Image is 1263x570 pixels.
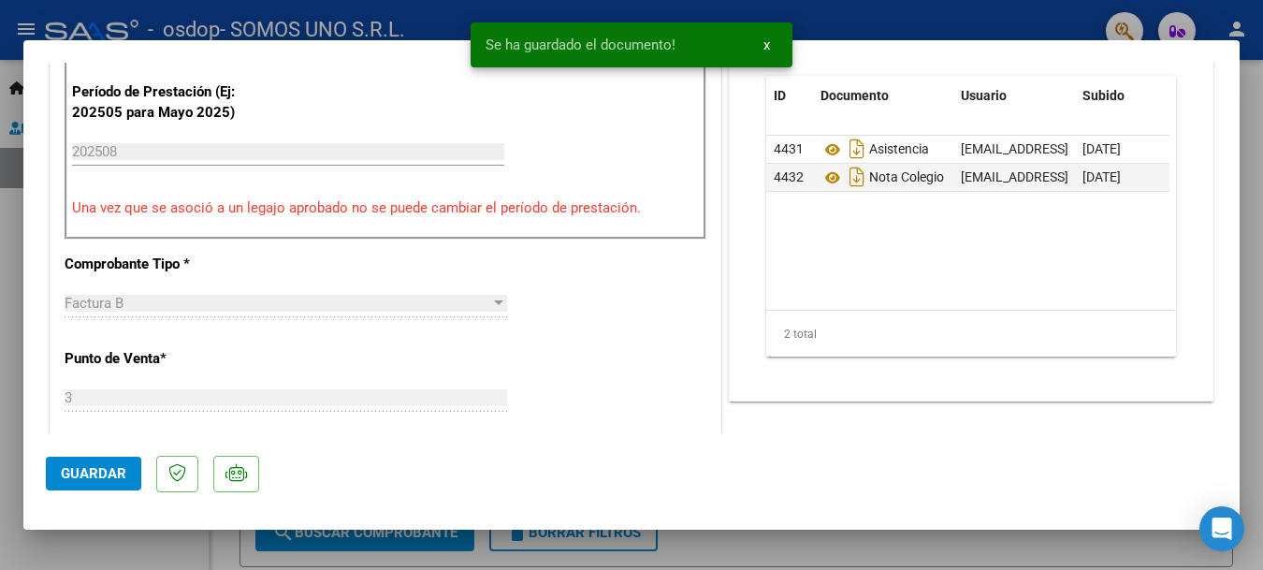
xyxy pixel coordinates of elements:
datatable-header-cell: Usuario [953,76,1075,116]
span: [DATE] [1082,141,1121,156]
button: x [748,28,785,62]
span: Guardar [61,465,126,482]
i: Descargar documento [845,134,869,164]
span: Factura B [65,295,123,312]
span: ID [774,88,786,103]
datatable-header-cell: Subido [1075,76,1169,116]
p: Punto de Venta [65,348,257,370]
span: Usuario [961,88,1007,103]
p: Una vez que se asoció a un legajo aprobado no se puede cambiar el período de prestación. [72,197,699,219]
button: Guardar [46,457,141,490]
datatable-header-cell: ID [766,76,813,116]
span: Asistencia [820,142,929,157]
span: Subido [1082,88,1125,103]
span: 4431 [774,141,804,156]
span: [DATE] [1082,169,1121,184]
p: Período de Prestación (Ej: 202505 para Mayo 2025) [72,81,260,124]
span: Se ha guardado el documento! [486,36,675,54]
datatable-header-cell: Documento [813,76,953,116]
span: x [763,37,770,53]
div: 2 total [766,311,1176,358]
span: Documento [820,88,889,103]
span: Nota Colegio [820,170,944,185]
div: Open Intercom Messenger [1199,506,1244,551]
div: DOCUMENTACIÓN RESPALDATORIA [730,12,1212,401]
p: Comprobante Tipo * [65,254,257,275]
datatable-header-cell: Acción [1169,76,1262,116]
span: 4432 [774,169,804,184]
i: Descargar documento [845,162,869,192]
